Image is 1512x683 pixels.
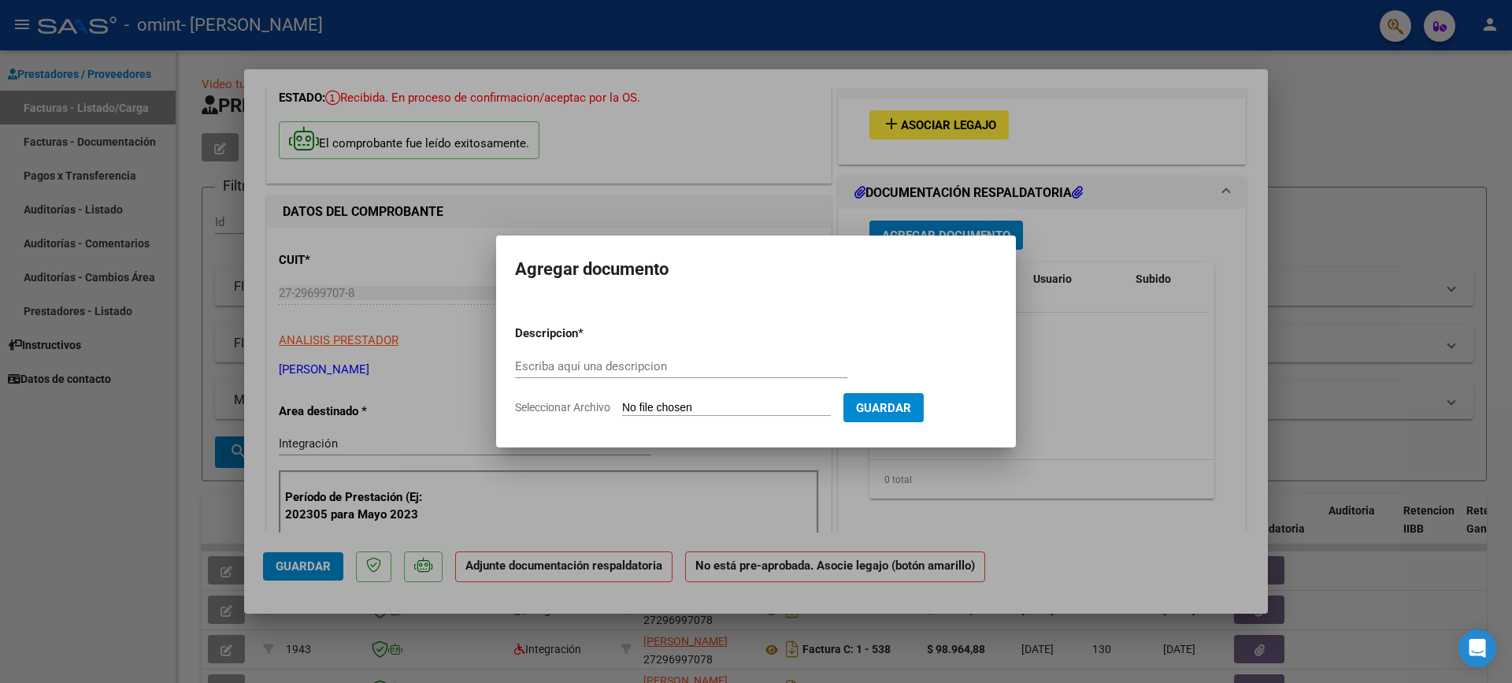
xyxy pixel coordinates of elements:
span: Guardar [856,401,911,415]
div: Open Intercom Messenger [1458,629,1496,667]
span: Seleccionar Archivo [515,401,610,414]
p: Descripcion [515,325,660,343]
button: Guardar [843,393,924,422]
h2: Agregar documento [515,254,997,284]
